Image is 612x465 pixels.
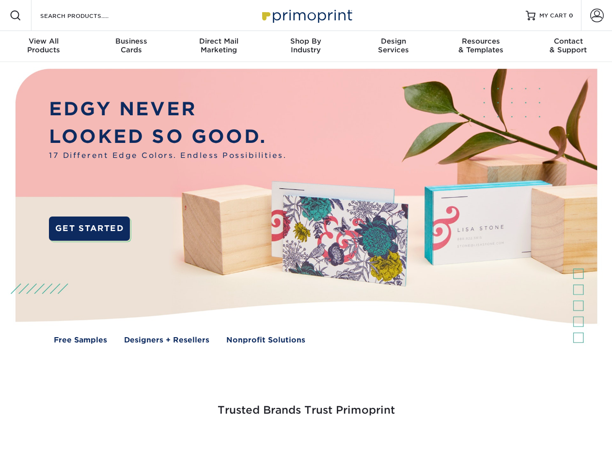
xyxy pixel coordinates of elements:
span: Contact [525,37,612,46]
p: EDGY NEVER [49,95,286,123]
a: DesignServices [350,31,437,62]
div: Marketing [175,37,262,54]
a: Contact& Support [525,31,612,62]
span: Shop By [262,37,349,46]
a: Resources& Templates [437,31,524,62]
span: Design [350,37,437,46]
img: Primoprint [258,5,355,26]
a: Shop ByIndustry [262,31,349,62]
img: Google [247,442,248,442]
img: Goodwill [523,442,524,442]
div: & Support [525,37,612,54]
span: Direct Mail [175,37,262,46]
span: Resources [437,37,524,46]
input: SEARCH PRODUCTS..... [39,10,134,21]
span: MY CART [539,12,567,20]
a: GET STARTED [49,217,130,241]
img: Smoothie King [70,442,71,442]
p: LOOKED SO GOOD. [49,123,286,151]
div: Industry [262,37,349,54]
span: 17 Different Edge Colors. Endless Possibilities. [49,150,286,161]
img: Mini [339,442,340,442]
a: BusinessCards [87,31,174,62]
img: Amazon [431,442,432,442]
a: Designers + Resellers [124,335,209,346]
a: Direct MailMarketing [175,31,262,62]
h3: Trusted Brands Trust Primoprint [23,381,590,428]
span: 0 [569,12,573,19]
div: & Templates [437,37,524,54]
span: Business [87,37,174,46]
div: Cards [87,37,174,54]
div: Services [350,37,437,54]
img: Freeform [145,442,146,442]
a: Nonprofit Solutions [226,335,305,346]
a: Free Samples [54,335,107,346]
